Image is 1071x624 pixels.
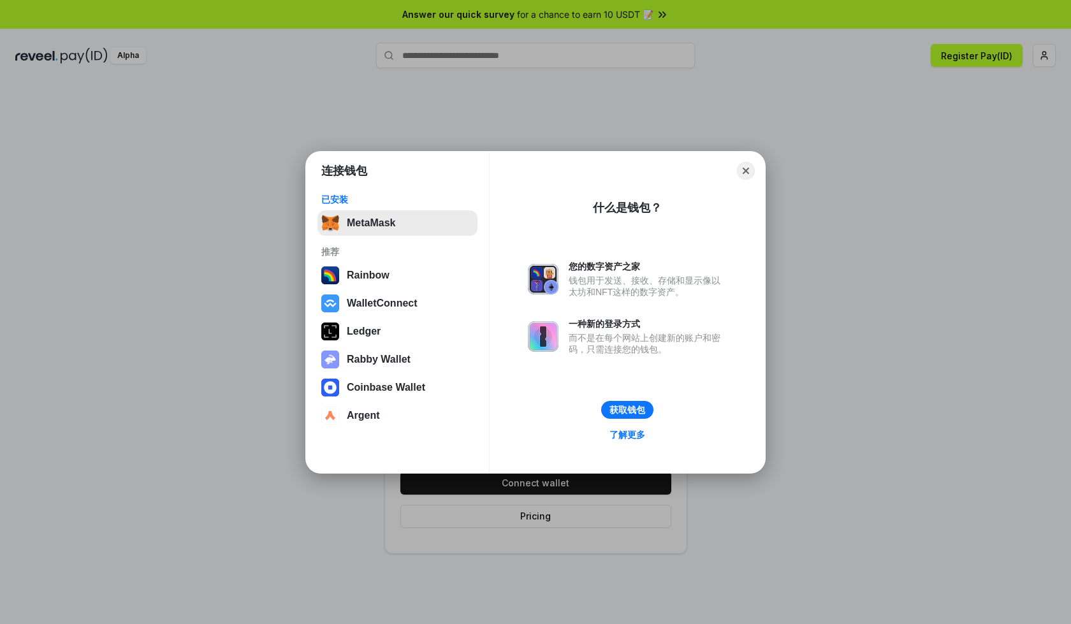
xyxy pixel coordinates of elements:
[321,163,367,178] h1: 连接钱包
[609,404,645,416] div: 获取钱包
[321,379,339,396] img: svg+xml,%3Csvg%20width%3D%2228%22%20height%3D%2228%22%20viewBox%3D%220%200%2028%2028%22%20fill%3D...
[609,429,645,440] div: 了解更多
[317,291,477,316] button: WalletConnect
[593,200,662,215] div: 什么是钱包？
[569,261,727,272] div: 您的数字资产之家
[321,407,339,424] img: svg+xml,%3Csvg%20width%3D%2228%22%20height%3D%2228%22%20viewBox%3D%220%200%2028%2028%22%20fill%3D...
[321,294,339,312] img: svg+xml,%3Csvg%20width%3D%2228%22%20height%3D%2228%22%20viewBox%3D%220%200%2028%2028%22%20fill%3D...
[569,318,727,330] div: 一种新的登录方式
[321,351,339,368] img: svg+xml,%3Csvg%20xmlns%3D%22http%3A%2F%2Fwww.w3.org%2F2000%2Fsvg%22%20fill%3D%22none%22%20viewBox...
[347,410,380,421] div: Argent
[321,246,474,258] div: 推荐
[321,323,339,340] img: svg+xml,%3Csvg%20xmlns%3D%22http%3A%2F%2Fwww.w3.org%2F2000%2Fsvg%22%20width%3D%2228%22%20height%3...
[569,275,727,298] div: 钱包用于发送、接收、存储和显示像以太坊和NFT这样的数字资产。
[347,382,425,393] div: Coinbase Wallet
[317,319,477,344] button: Ledger
[602,426,653,443] a: 了解更多
[569,332,727,355] div: 而不是在每个网站上创建新的账户和密码，只需连接您的钱包。
[528,321,558,352] img: svg+xml,%3Csvg%20xmlns%3D%22http%3A%2F%2Fwww.w3.org%2F2000%2Fsvg%22%20fill%3D%22none%22%20viewBox...
[317,210,477,236] button: MetaMask
[528,264,558,294] img: svg+xml,%3Csvg%20xmlns%3D%22http%3A%2F%2Fwww.w3.org%2F2000%2Fsvg%22%20fill%3D%22none%22%20viewBox...
[317,263,477,288] button: Rainbow
[317,375,477,400] button: Coinbase Wallet
[347,217,395,229] div: MetaMask
[737,162,755,180] button: Close
[317,347,477,372] button: Rabby Wallet
[321,266,339,284] img: svg+xml,%3Csvg%20width%3D%22120%22%20height%3D%22120%22%20viewBox%3D%220%200%20120%20120%22%20fil...
[321,194,474,205] div: 已安装
[347,298,418,309] div: WalletConnect
[347,354,411,365] div: Rabby Wallet
[347,270,390,281] div: Rainbow
[321,214,339,232] img: svg+xml,%3Csvg%20fill%3D%22none%22%20height%3D%2233%22%20viewBox%3D%220%200%2035%2033%22%20width%...
[317,403,477,428] button: Argent
[347,326,381,337] div: Ledger
[601,401,653,419] button: 获取钱包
